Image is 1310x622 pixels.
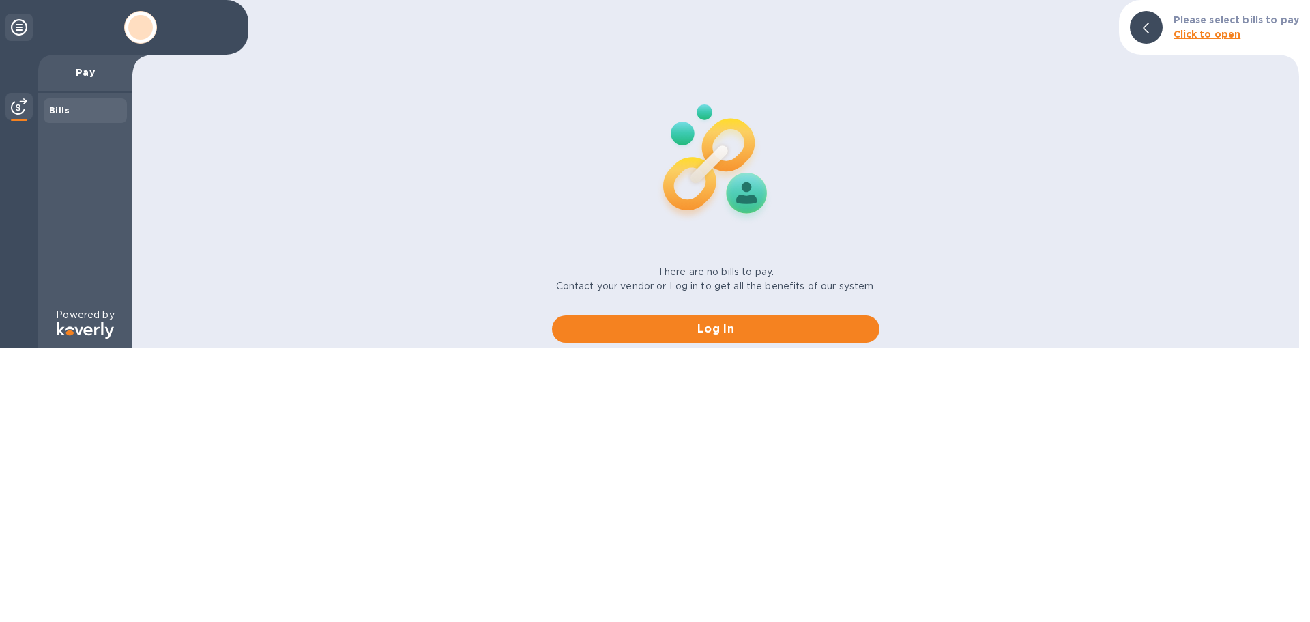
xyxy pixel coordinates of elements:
[1174,29,1241,40] b: Click to open
[49,66,121,79] p: Pay
[56,308,114,322] p: Powered by
[1174,14,1299,25] b: Please select bills to pay
[57,322,114,339] img: Logo
[563,321,869,337] span: Log in
[556,265,876,294] p: There are no bills to pay. Contact your vendor or Log in to get all the benefits of our system.
[552,315,879,343] button: Log in
[49,105,70,115] b: Bills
